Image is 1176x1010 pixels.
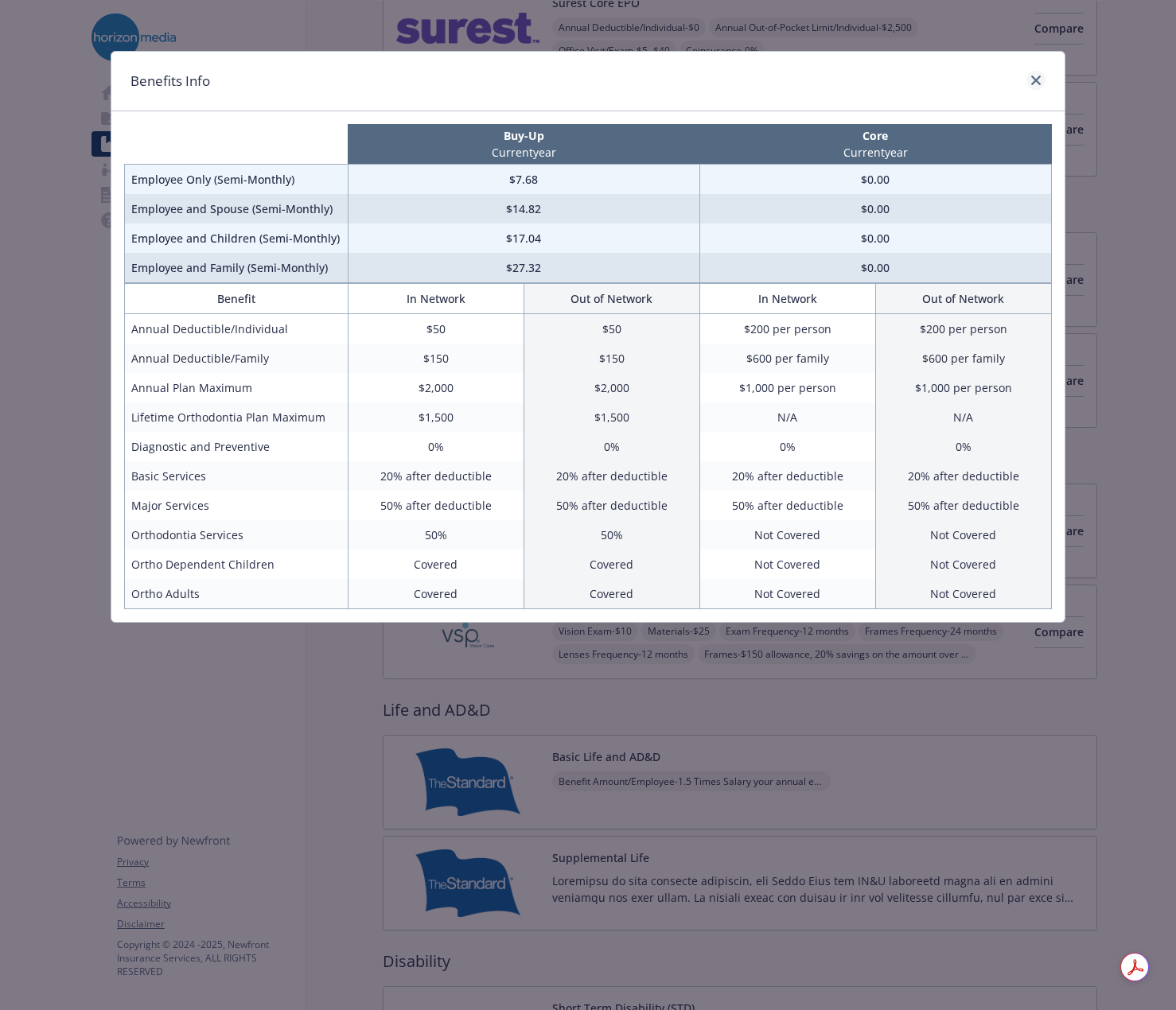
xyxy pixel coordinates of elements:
[699,432,875,461] td: 0%
[125,491,349,520] td: Major Services
[699,579,875,609] td: Not Covered
[125,314,349,344] td: Annual Deductible/Individual
[125,284,349,314] th: Benefit
[699,165,1051,195] td: $0.00
[875,402,1051,432] td: N/A
[348,491,524,520] td: 50% after deductible
[348,223,699,253] td: $17.04
[348,520,524,550] td: 50%
[351,144,696,161] p: Current year
[524,520,699,550] td: 50%
[524,402,699,432] td: $1,500
[699,194,1051,223] td: $0.00
[875,344,1051,373] td: $600 per family
[125,124,349,165] th: intentionally left blank
[699,344,875,373] td: $600 per family
[125,223,349,253] td: Employee and Children (Semi-Monthly)
[348,165,699,195] td: $7.68
[524,344,699,373] td: $150
[125,402,349,432] td: Lifetime Orthodontia Plan Maximum
[524,550,699,579] td: Covered
[699,373,875,402] td: $1,000 per person
[703,144,1048,161] p: Current year
[125,550,349,579] td: Ortho Dependent Children
[524,373,699,402] td: $2,000
[125,344,349,373] td: Annual Deductible/Family
[111,51,1065,623] div: compare plan details
[699,253,1051,283] td: $0.00
[348,373,524,402] td: $2,000
[348,461,524,491] td: 20% after deductible
[699,550,875,579] td: Not Covered
[348,284,524,314] th: In Network
[875,579,1051,609] td: Not Covered
[524,491,699,520] td: 50% after deductible
[348,550,524,579] td: Covered
[351,127,696,144] p: Buy-Up
[875,284,1051,314] th: Out of Network
[348,579,524,609] td: Covered
[125,165,349,195] td: Employee Only (Semi-Monthly)
[875,550,1051,579] td: Not Covered
[524,284,699,314] th: Out of Network
[875,520,1051,550] td: Not Covered
[125,520,349,550] td: Orthodontia Services
[699,461,875,491] td: 20% after deductible
[125,579,349,609] td: Ortho Adults
[703,127,1048,144] p: Core
[125,373,349,402] td: Annual Plan Maximum
[348,432,524,461] td: 0%
[524,432,699,461] td: 0%
[125,253,349,283] td: Employee and Family (Semi-Monthly)
[125,194,349,223] td: Employee and Spouse (Semi-Monthly)
[348,344,524,373] td: $150
[1026,71,1046,90] a: close
[524,461,699,491] td: 20% after deductible
[524,579,699,609] td: Covered
[875,373,1051,402] td: $1,000 per person
[875,432,1051,461] td: 0%
[524,314,699,344] td: $50
[699,491,875,520] td: 50% after deductible
[130,71,210,91] h1: Benefits Info
[875,461,1051,491] td: 20% after deductible
[699,314,875,344] td: $200 per person
[125,432,349,461] td: Diagnostic and Preventive
[125,461,349,491] td: Basic Services
[348,194,699,223] td: $14.82
[348,402,524,432] td: $1,500
[348,314,524,344] td: $50
[699,223,1051,253] td: $0.00
[699,284,875,314] th: In Network
[348,253,699,283] td: $27.32
[699,520,875,550] td: Not Covered
[875,314,1051,344] td: $200 per person
[875,491,1051,520] td: 50% after deductible
[699,402,875,432] td: N/A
